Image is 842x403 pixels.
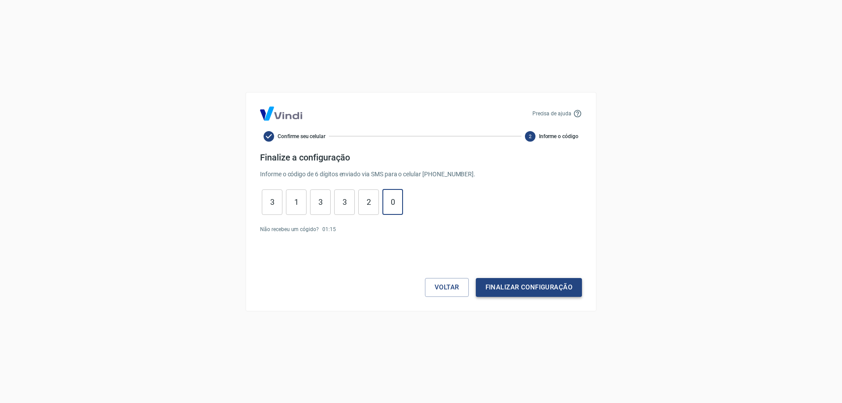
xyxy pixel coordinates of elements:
p: 01 : 15 [322,225,336,233]
text: 2 [529,133,532,139]
p: Informe o código de 6 dígitos enviado via SMS para o celular [PHONE_NUMBER] . [260,170,582,179]
h4: Finalize a configuração [260,152,582,163]
p: Precisa de ajuda [532,110,571,118]
p: Não recebeu um cógido? [260,225,319,233]
button: Finalizar configuração [476,278,582,296]
img: Logo Vind [260,107,302,121]
span: Informe o código [539,132,578,140]
button: Voltar [425,278,469,296]
span: Confirme seu celular [278,132,325,140]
